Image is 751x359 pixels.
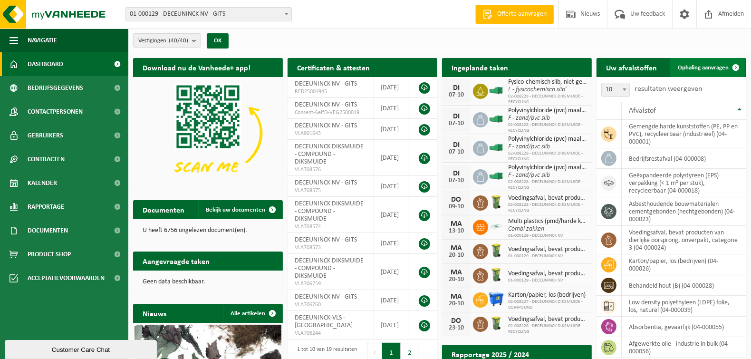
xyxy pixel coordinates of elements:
[295,88,366,96] span: RED25001945
[169,38,188,44] count: (40/40)
[442,58,518,77] h2: Ingeplande taken
[622,120,746,148] td: gemengde harde kunststoffen (PE, PP en PVC), recycleerbaar (industrieel) (04-000001)
[295,143,364,165] span: DECEUNINCK DIKSMUIDE - COMPOUND - DIKSMUIDE
[602,83,629,97] span: 10
[133,77,283,189] img: Download de VHEPlus App
[28,243,71,266] span: Product Shop
[508,143,550,150] i: F - zand/pvc slib
[488,218,504,234] img: LP-SK-00500-LPE-16
[374,140,409,176] td: [DATE]
[374,233,409,254] td: [DATE]
[374,98,409,119] td: [DATE]
[508,122,587,134] span: 02-008228 - DECEUNINCK DIKSMUIDE - RECYCLING
[488,143,504,152] img: HK-XO-16-GN-00
[295,293,357,301] span: DECEUNINCK NV - GITS
[488,115,504,123] img: HK-XO-16-GN-00
[622,197,746,226] td: asbesthoudende bouwmaterialen cementgebonden (hechtgebonden) (04-000023)
[447,113,466,120] div: DI
[635,85,702,93] label: resultaten weergeven
[447,220,466,228] div: MA
[508,299,587,310] span: 02-008227 - DECEUNINCK DIKSMUIDE - COMPOUND
[447,276,466,283] div: 20-10
[447,196,466,204] div: DO
[508,172,550,179] i: F - zand/pvc slib
[206,207,265,213] span: Bekijk uw documenten
[622,254,746,275] td: karton/papier, los (bedrijven) (04-000026)
[508,136,587,143] span: Polyvinylchloride (pvc) maalgoed 0 -1 mm
[447,204,466,210] div: 09-10
[447,170,466,177] div: DI
[28,76,83,100] span: Bedrijfsgegevens
[488,267,504,283] img: WB-0140-HPE-GN-50
[295,187,366,194] span: VLA708575
[508,323,587,335] span: 02-008228 - DECEUNINCK DIKSMUIDE - RECYCLING
[125,7,292,21] span: 01-000129 - DECEUNINCK NV - GITS
[133,58,260,77] h2: Download nu de Vanheede+ app!
[295,257,364,280] span: DECEUNINCK DIKSMUIDE - COMPOUND - DIKSMUIDE
[678,65,729,71] span: Ophaling aanvragen
[295,80,357,87] span: DECEUNINCK NV - GITS
[374,254,409,290] td: [DATE]
[508,194,587,202] span: Voedingsafval, bevat producten van dierlijke oorsprong, onverpakt, categorie 3
[198,200,282,219] a: Bekijk uw documenten
[508,115,550,122] i: F - zand/pvc slib
[447,92,466,98] div: 07-10
[295,179,357,186] span: DECEUNINCK NV - GITS
[295,166,366,174] span: VLA708576
[508,179,587,191] span: 02-008228 - DECEUNINCK DIKSMUIDE - RECYCLING
[295,223,366,231] span: VLA708574
[508,202,587,213] span: 02-008228 - DECEUNINCK DIKSMUIDE - RECYCLING
[488,172,504,180] img: HK-XO-16-GN-00
[143,279,273,285] p: Geen data beschikbaar.
[508,233,587,239] span: 01-000129 - DECEUNINCK NV
[447,228,466,234] div: 13-10
[508,253,587,259] span: 01-000129 - DECEUNINCK NV
[622,296,746,317] td: low density polyethyleen (LDPE) folie, los, naturel (04-000039)
[295,244,366,252] span: VLA708573
[28,147,65,171] span: Contracten
[622,148,746,169] td: bedrijfsrestafval (04-000008)
[447,269,466,276] div: MA
[374,311,409,340] td: [DATE]
[28,219,68,243] span: Documenten
[447,244,466,252] div: MA
[126,8,291,21] span: 01-000129 - DECEUNINCK NV - GITS
[28,195,64,219] span: Rapportage
[508,107,587,115] span: Polyvinylchloride (pvc) maalgoed 0 -1 mm
[295,330,366,337] span: VLA706244
[28,266,105,290] span: Acceptatievoorwaarden
[508,246,587,253] span: Voedingsafval, bevat producten van dierlijke oorsprong, onverpakt, categorie 3
[447,149,466,155] div: 07-10
[28,29,57,52] span: Navigatie
[488,243,504,259] img: WB-0140-HPE-GN-50
[374,119,409,140] td: [DATE]
[374,176,409,197] td: [DATE]
[447,120,466,127] div: 07-10
[133,304,176,322] h2: Nieuws
[508,225,544,233] i: Combi zakken
[488,86,504,95] img: HK-XO-16-GN-00
[295,314,353,329] span: DECEUNINCK-VLS - [GEOGRAPHIC_DATA]
[508,316,587,323] span: Voedingsafval, bevat producten van dierlijke oorsprong, onverpakt, categorie 3
[295,130,366,137] span: VLA901643
[622,226,746,254] td: voedingsafval, bevat producten van dierlijke oorsprong, onverpakt, categorie 3 (04-000024)
[601,83,630,97] span: 10
[133,33,201,48] button: Vestigingen(40/40)
[508,164,587,172] span: Polyvinylchloride (pvc) maalgoed 0 -1 mm
[447,177,466,184] div: 07-10
[670,58,745,77] a: Ophaling aanvragen
[295,109,366,116] span: Consent-SelfD-VEG2500019
[508,218,587,225] span: Multi plastics (pmd/harde kunststoffen/spanbanden/eps/folie naturel/folie gemeng...
[447,317,466,325] div: DO
[374,77,409,98] td: [DATE]
[295,122,357,129] span: DECEUNINCK NV - GITS
[133,200,194,219] h2: Documenten
[295,200,364,223] span: DECEUNINCK DIKSMUIDE - COMPOUND - DIKSMUIDE
[508,278,587,283] span: 01-000129 - DECEUNINCK NV
[138,34,188,48] span: Vestigingen
[508,151,587,162] span: 02-008228 - DECEUNINCK DIKSMUIDE - RECYCLING
[295,301,366,309] span: VLA706760
[447,84,466,92] div: DI
[495,10,549,19] span: Offerte aanvragen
